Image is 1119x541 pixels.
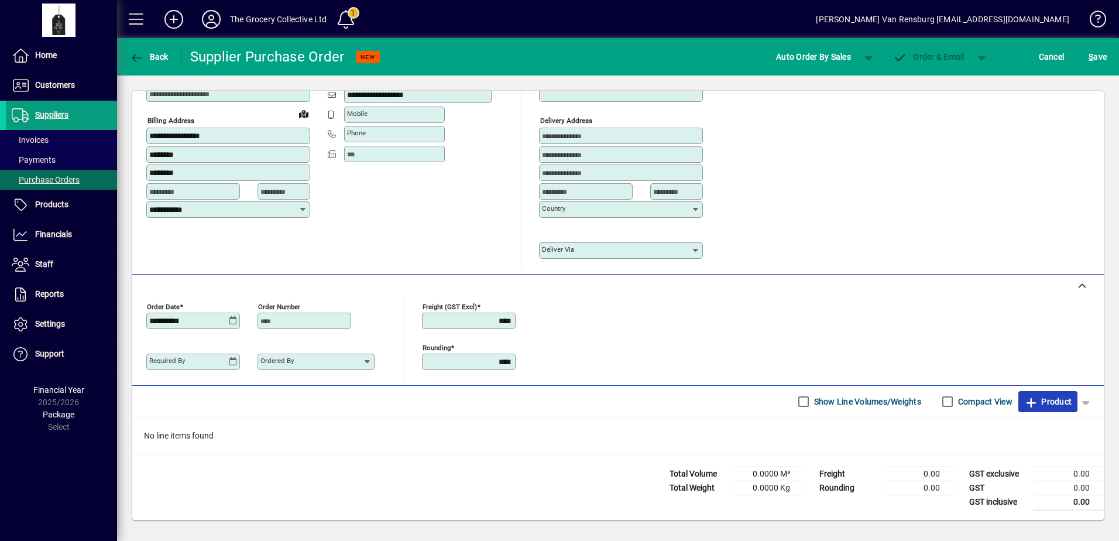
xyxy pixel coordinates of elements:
td: 0.00 [1034,495,1104,509]
td: 0.00 [884,481,954,495]
td: 0.00 [1034,481,1104,495]
td: GST [963,481,1034,495]
span: Home [35,50,57,60]
span: Purchase Orders [12,175,80,184]
div: No line items found [132,418,1104,454]
mat-label: Order number [258,302,300,310]
span: Products [35,200,68,209]
span: Staff [35,259,53,269]
span: Settings [35,319,65,328]
a: Reports [6,280,117,309]
app-page-header-button: Back [117,46,181,67]
span: Order & Email [893,52,964,61]
a: Invoices [6,130,117,150]
td: Total Weight [664,481,734,495]
a: Payments [6,150,117,170]
span: Support [35,349,64,358]
button: Profile [193,9,230,30]
span: Customers [35,80,75,90]
a: Knowledge Base [1081,2,1104,40]
a: Products [6,190,117,220]
td: GST exclusive [963,467,1034,481]
a: Support [6,340,117,369]
mat-label: Country [542,204,565,213]
td: Rounding [813,481,884,495]
label: Show Line Volumes/Weights [812,396,921,408]
td: Total Volume [664,467,734,481]
button: Save [1086,46,1110,67]
span: Financials [35,230,72,239]
span: Product [1024,392,1072,411]
span: Financial Year [33,385,84,395]
td: 0.0000 Kg [734,481,804,495]
span: Reports [35,289,64,299]
mat-label: Freight (GST excl) [423,302,477,310]
a: Home [6,41,117,70]
mat-label: Mobile [347,109,368,118]
mat-label: Required by [149,357,185,365]
mat-label: Deliver via [542,245,574,254]
button: Product [1018,391,1077,412]
span: Invoices [12,135,49,145]
span: Auto Order By Sales [776,47,851,66]
span: Cancel [1039,47,1065,66]
td: 0.00 [1034,467,1104,481]
a: View on map [294,104,313,123]
div: Supplier Purchase Order [190,47,345,66]
button: Back [126,46,171,67]
mat-label: Order date [147,302,180,310]
span: Suppliers [35,110,68,119]
td: 0.00 [884,467,954,481]
a: Customers [6,71,117,100]
mat-label: Ordered by [260,357,294,365]
td: Freight [813,467,884,481]
span: NEW [361,53,375,61]
div: [PERSON_NAME] Van Rensburg [EMAIL_ADDRESS][DOMAIN_NAME] [816,10,1069,29]
a: Purchase Orders [6,170,117,190]
mat-label: Phone [347,129,366,137]
div: The Grocery Collective Ltd [230,10,327,29]
button: Add [155,9,193,30]
mat-label: Rounding [423,343,451,351]
a: Financials [6,220,117,249]
span: ave [1089,47,1107,66]
span: Package [43,410,74,419]
td: GST inclusive [963,495,1034,509]
a: Staff [6,250,117,279]
span: Back [129,52,169,61]
label: Compact View [956,396,1012,408]
span: Payments [12,155,56,165]
button: Order & Email [887,46,970,67]
td: 0.0000 M³ [734,467,804,481]
span: S [1089,52,1093,61]
button: Cancel [1036,46,1067,67]
a: Settings [6,310,117,339]
button: Auto Order By Sales [770,46,857,67]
